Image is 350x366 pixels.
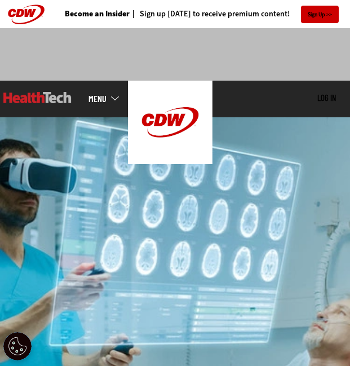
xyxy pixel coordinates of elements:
[317,92,336,103] a: Log in
[317,93,336,104] div: User menu
[3,92,72,103] img: Home
[128,81,212,164] img: Home
[130,10,290,18] a: Sign up [DATE] to receive premium content!
[128,155,212,167] a: CDW
[3,332,32,360] div: Cookie Settings
[65,10,130,18] a: Become an Insider
[301,6,339,23] a: Sign Up
[3,332,32,360] button: Open Preferences
[88,94,128,103] a: mobile-menu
